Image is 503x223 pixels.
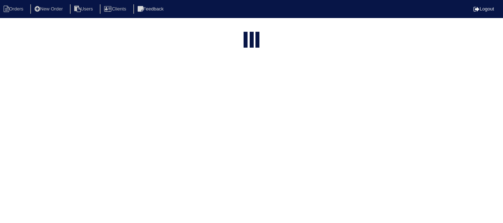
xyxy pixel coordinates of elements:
[250,32,254,50] div: loading...
[473,6,494,12] a: Logout
[133,4,169,14] li: Feedback
[30,4,68,14] li: New Order
[100,6,132,12] a: Clients
[100,4,132,14] li: Clients
[70,6,99,12] a: Users
[30,6,68,12] a: New Order
[70,4,99,14] li: Users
